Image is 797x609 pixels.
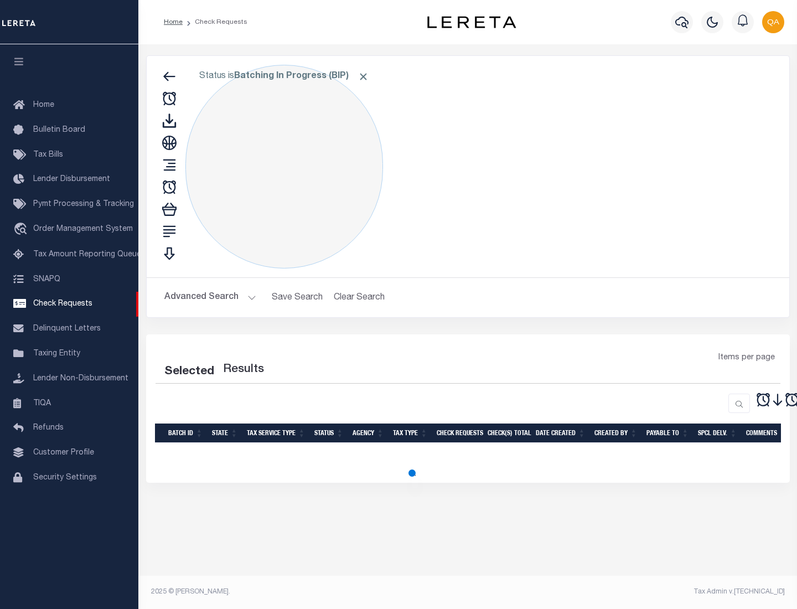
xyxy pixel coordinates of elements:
[476,587,785,597] div: Tax Admin v.[TECHNICAL_ID]
[329,287,390,308] button: Clear Search
[718,352,775,364] span: Items per page
[389,424,432,443] th: Tax Type
[531,424,590,443] th: Date Created
[164,19,183,25] a: Home
[33,101,54,109] span: Home
[742,424,791,443] th: Comments
[33,275,60,283] span: SNAPQ
[33,399,51,407] span: TIQA
[143,587,468,597] div: 2025 © [PERSON_NAME].
[762,11,784,33] img: svg+xml;base64,PHN2ZyB4bWxucz0iaHR0cDovL3d3dy53My5vcmcvMjAwMC9zdmciIHBvaW50ZXItZXZlbnRzPSJub25lIi...
[164,424,208,443] th: Batch Id
[33,375,128,383] span: Lender Non-Disbursement
[33,225,133,233] span: Order Management System
[33,151,63,159] span: Tax Bills
[642,424,694,443] th: Payable To
[348,424,389,443] th: Agency
[483,424,531,443] th: Check(s) Total
[164,287,256,308] button: Advanced Search
[33,300,92,308] span: Check Requests
[432,424,483,443] th: Check Requests
[183,17,247,27] li: Check Requests
[208,424,242,443] th: State
[33,350,80,358] span: Taxing Entity
[358,71,369,82] span: Click to Remove
[310,424,348,443] th: Status
[33,449,94,457] span: Customer Profile
[33,176,110,183] span: Lender Disbursement
[185,65,383,269] div: Click to Edit
[242,424,310,443] th: Tax Service Type
[33,424,64,432] span: Refunds
[223,361,264,379] label: Results
[33,126,85,134] span: Bulletin Board
[590,424,642,443] th: Created By
[33,200,134,208] span: Pymt Processing & Tracking
[33,251,141,259] span: Tax Amount Reporting Queue
[33,325,101,333] span: Delinquent Letters
[13,223,31,237] i: travel_explore
[234,72,369,81] b: Batching In Progress (BIP)
[427,16,516,28] img: logo-dark.svg
[694,424,742,443] th: Spcl Delv.
[33,474,97,482] span: Security Settings
[265,287,329,308] button: Save Search
[164,363,214,381] div: Selected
